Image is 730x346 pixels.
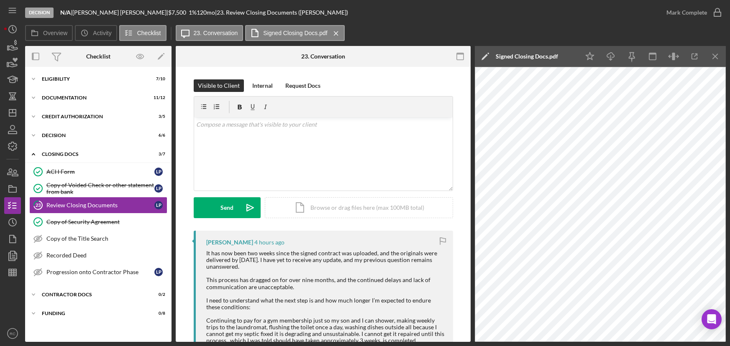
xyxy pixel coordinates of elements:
div: L P [154,184,163,193]
div: [PERSON_NAME] [PERSON_NAME] | [72,9,168,16]
div: 11 / 12 [150,95,165,100]
button: Mark Complete [658,4,726,21]
div: Contractor Docs [42,292,144,297]
div: L P [154,201,163,209]
div: 6 / 6 [150,133,165,138]
time: 2025-09-08 11:39 [254,239,284,246]
div: Decision [25,8,54,18]
tspan: 23 [36,202,41,208]
div: 120 mo [197,9,215,16]
div: 23. Conversation [301,53,345,60]
div: Visible to Client [198,79,240,92]
button: RC [4,325,21,342]
button: Checklist [119,25,166,41]
div: L P [154,168,163,176]
label: 23. Conversation [194,30,238,36]
text: RC [10,331,15,336]
div: [PERSON_NAME] [206,239,253,246]
div: Eligibility [42,76,144,81]
button: Request Docs [281,79,325,92]
label: Signed Closing Docs.pdf [263,30,327,36]
a: ACH FormLP [29,163,167,180]
div: | 23. Review Closing Documents ([PERSON_NAME]) [215,9,348,16]
div: L P [154,268,163,276]
div: 3 / 5 [150,114,165,119]
label: Overview [43,30,67,36]
a: Copy of Voided Check or other statement from bankLP [29,180,167,197]
div: CLOSING DOCS [42,152,144,157]
div: Funding [42,311,144,316]
label: Checklist [137,30,161,36]
div: Copy of the Title Search [46,235,167,242]
div: CREDIT AUTHORIZATION [42,114,144,119]
button: 23. Conversation [176,25,243,41]
div: Recorded Deed [46,252,167,259]
button: Visible to Client [194,79,244,92]
div: 7 / 10 [150,76,165,81]
div: Progression onto Contractor Phase [46,269,154,275]
div: ACH Form [46,168,154,175]
button: Internal [248,79,277,92]
button: Overview [25,25,73,41]
div: $7,500 [168,9,189,16]
label: Activity [93,30,111,36]
a: Recorded Deed [29,247,167,264]
div: Request Docs [285,79,320,92]
div: 0 / 2 [150,292,165,297]
div: 1 % [189,9,197,16]
div: Send [220,197,233,218]
div: Internal [252,79,273,92]
div: Mark Complete [666,4,707,21]
button: Send [194,197,261,218]
div: 0 / 8 [150,311,165,316]
a: Copy of Security Agreement [29,214,167,230]
div: Documentation [42,95,144,100]
div: | [60,9,72,16]
div: Open Intercom Messenger [702,309,722,329]
div: Copy of Voided Check or other statement from bank [46,182,154,195]
div: Signed Closing Docs.pdf [496,53,558,60]
a: Progression onto Contractor PhaseLP [29,264,167,280]
b: N/A [60,9,71,16]
div: 3 / 7 [150,152,165,157]
div: Review Closing Documents [46,202,154,209]
div: Copy of Security Agreement [46,219,167,225]
div: Decision [42,133,144,138]
button: Activity [75,25,117,41]
button: Signed Closing Docs.pdf [245,25,344,41]
div: Checklist [86,53,110,60]
a: 23Review Closing DocumentsLP [29,197,167,214]
a: Copy of the Title Search [29,230,167,247]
